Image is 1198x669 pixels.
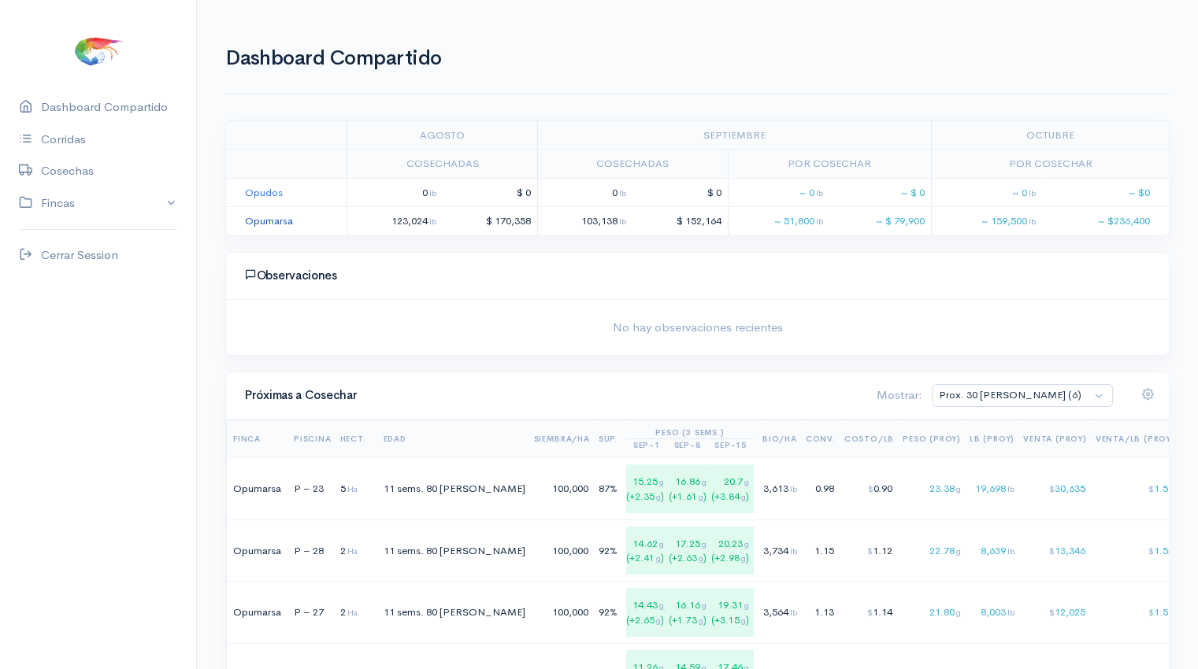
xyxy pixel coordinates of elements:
[762,543,797,559] div: 3,734
[426,605,525,619] span: 80 [PERSON_NAME]
[669,490,707,504] div: (+1.61 )
[844,434,894,444] span: Costo/Lb
[626,490,664,504] div: (+2.35 )
[659,538,664,549] span: g
[956,545,961,556] span: g
[1096,604,1175,620] div: 1.50
[956,607,961,618] span: g
[699,553,703,564] span: g
[534,604,590,620] div: 100,000
[1148,483,1154,494] span: $
[903,604,961,620] div: 21.80
[741,615,746,626] span: g
[699,492,703,502] span: g
[384,544,424,557] span: 11 sems.
[970,604,1014,620] div: 8,003
[236,319,1159,337] span: No hay observaciones recientes
[903,434,961,444] span: Peso (Proy)
[714,439,747,451] div: sep-15
[931,178,1042,207] td: ~ 0
[1049,545,1055,556] span: $
[806,543,836,559] div: 1.15
[931,207,1042,235] td: ~ 159,500
[619,216,626,227] span: lb
[762,434,797,444] span: Bio/Ha
[699,615,703,626] span: g
[534,434,590,444] span: Siembra/Ha
[728,207,829,235] td: ~ 51,800
[669,551,707,565] div: (+2.63 )
[656,553,661,564] span: g
[245,214,293,227] a: Opumarsa
[632,178,728,207] td: $ 0
[537,207,632,235] td: 103,138
[1007,545,1014,556] span: lb
[426,544,525,557] span: 80 [PERSON_NAME]
[347,607,358,618] span: Ha
[287,420,338,458] th: Piscina
[1029,216,1036,227] span: lb
[956,483,961,494] span: g
[537,150,728,179] td: Cosechadas
[844,543,894,559] div: 1.12
[970,481,1014,497] div: 19,698
[384,605,424,619] span: 11 sems.
[669,613,707,627] div: (+1.73 )
[970,543,1014,559] div: 8,639
[626,427,754,439] div: Peso (3 sems.)
[816,216,823,227] span: lb
[702,476,707,487] span: g
[1007,483,1014,494] span: lb
[287,582,338,644] td: P – 27
[426,482,525,495] span: 80 [PERSON_NAME]
[806,604,836,620] div: 1.13
[626,527,669,575] div: 14.62
[1049,483,1055,494] span: $
[1049,607,1055,618] span: $
[340,434,366,444] span: Hect.
[669,527,711,575] div: 17.25
[669,464,711,513] div: 16.86
[868,483,873,494] span: $
[659,476,664,487] span: g
[931,120,1169,150] td: octubre
[347,150,538,179] td: Cosechadas
[225,47,1170,70] h1: Dashboard Compartido
[1023,434,1087,444] span: Venta (Proy)
[673,439,700,451] div: sep-8
[806,434,836,444] span: Conv.
[790,545,797,556] span: lb
[744,476,749,487] span: g
[347,207,443,235] td: 123,024
[340,604,366,620] div: 2
[626,588,669,637] div: 14.43
[287,519,338,582] td: P – 28
[619,187,626,198] span: lb
[1029,187,1036,198] span: lb
[1148,545,1154,556] span: $
[790,483,797,494] span: lb
[741,553,746,564] span: g
[599,481,618,497] div: 87%
[711,464,754,513] div: 20.7
[245,268,1150,283] h4: Observaciones
[711,527,754,575] div: 20.23
[599,434,618,444] span: Sup.
[656,492,661,502] span: g
[744,538,749,549] span: g
[384,482,424,495] span: 11 sems.
[429,216,436,227] span: lb
[347,120,538,150] td: agosto
[1023,604,1087,620] div: 12,025
[702,538,707,549] span: g
[599,543,618,559] div: 92%
[1096,543,1175,559] div: 1.54
[599,604,618,620] div: 92%
[1042,178,1169,207] td: ~ $0
[867,386,922,405] div: Mostrar:
[790,607,797,618] span: lb
[816,187,823,198] span: lb
[903,481,961,497] div: 23.38
[970,434,1014,444] span: Lb (Proy)
[1007,607,1014,618] span: lb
